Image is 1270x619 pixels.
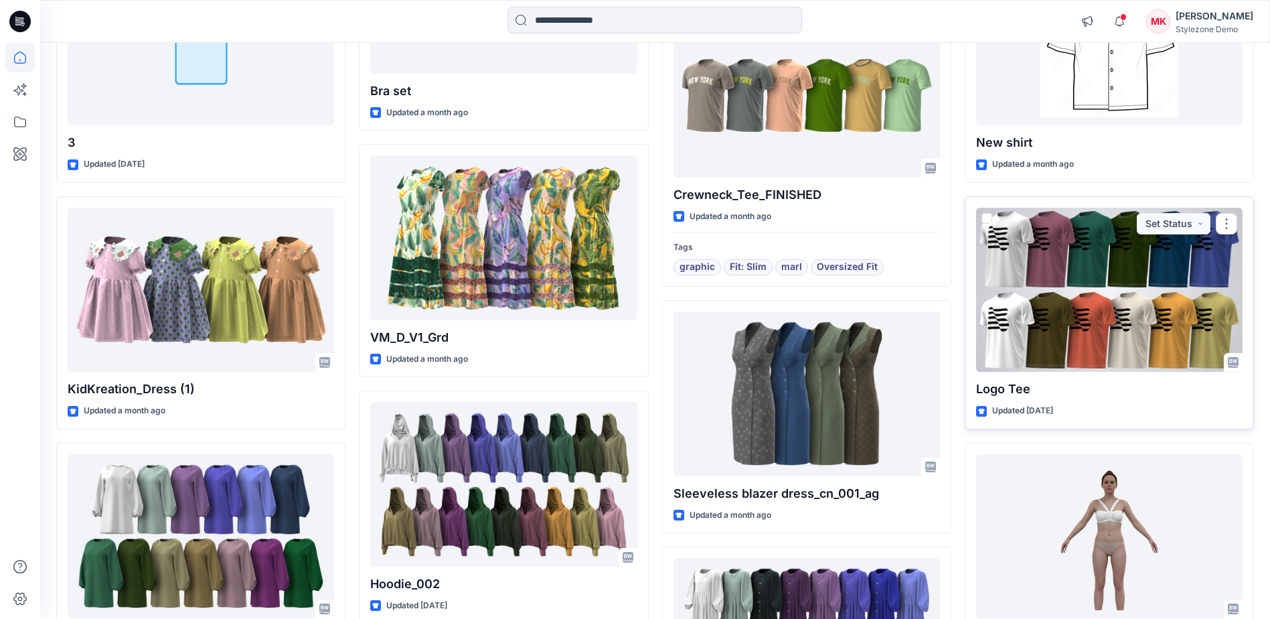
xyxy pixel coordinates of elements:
p: VM_D_V1_Grd [370,328,637,347]
a: Bra 001 legcacy image 2024.1 [976,454,1243,618]
p: Sleeveless blazer dress_cn_001_ag [673,484,940,503]
p: Updated a month ago [84,404,165,418]
div: [PERSON_NAME] [1176,8,1253,24]
p: KidKreation_Dress (1) [68,380,334,399]
a: Dress 006 [68,454,334,618]
a: Sleeveless blazer dress_cn_001_ag [673,312,940,476]
p: Updated [DATE] [84,157,145,171]
p: Updated [DATE] [386,599,447,613]
p: Bra set [370,82,637,100]
p: Updated [DATE] [992,404,1053,418]
p: New shirt [976,133,1243,152]
p: Crewneck_Tee_FINISHED [673,186,940,204]
p: Hoodie_002 [370,575,637,594]
span: graphic [680,259,715,275]
div: MK [1146,9,1170,33]
a: KidKreation_Dress (1) [68,208,334,372]
a: Logo Tee [976,208,1243,372]
span: Oversized Fit [817,259,878,275]
span: marl [781,259,802,275]
p: Updated a month ago [992,157,1074,171]
p: 3 [68,133,334,152]
p: Tags [673,240,940,255]
a: Crewneck_Tee_FINISHED [673,13,940,178]
p: Updated a month ago [386,352,468,366]
div: Stylezone Demo [1176,24,1253,34]
p: Updated a month ago [690,508,771,523]
a: Hoodie_002 [370,402,637,566]
a: VM_D_V1_Grd [370,155,637,320]
p: Updated a month ago [386,106,468,120]
p: Updated a month ago [690,210,771,224]
span: Fit: Slim [730,259,767,275]
p: Logo Tee [976,380,1243,399]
